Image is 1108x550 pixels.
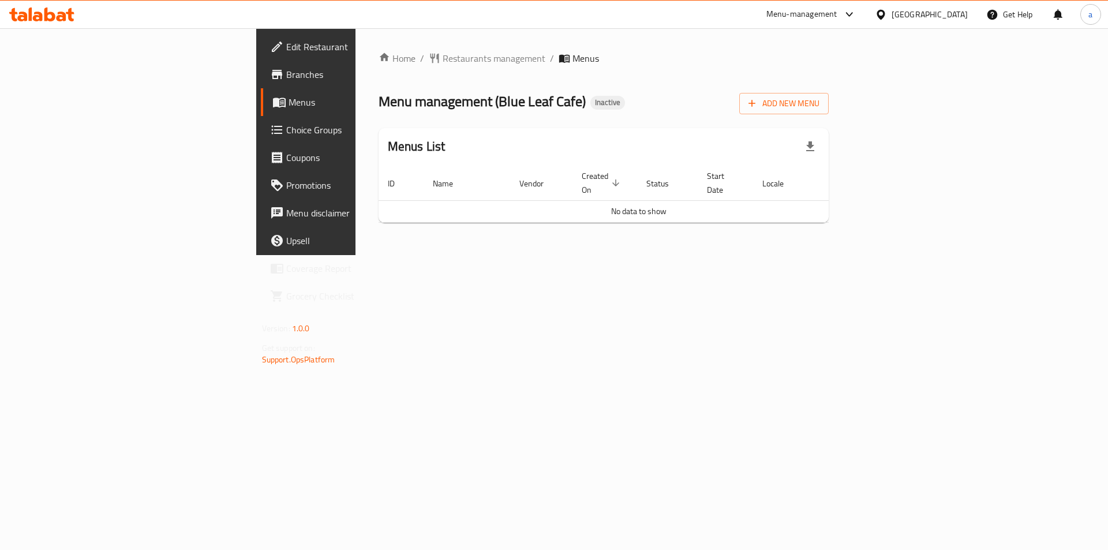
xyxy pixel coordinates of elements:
[289,95,432,109] span: Menus
[262,341,315,356] span: Get support on:
[286,178,432,192] span: Promotions
[739,93,829,114] button: Add New Menu
[813,166,899,201] th: Actions
[286,261,432,275] span: Coverage Report
[590,96,625,110] div: Inactive
[261,61,441,88] a: Branches
[762,177,799,190] span: Locale
[261,199,441,227] a: Menu disclaimer
[261,282,441,310] a: Grocery Checklist
[262,352,335,367] a: Support.OpsPlatform
[261,116,441,144] a: Choice Groups
[388,177,410,190] span: ID
[286,206,432,220] span: Menu disclaimer
[292,321,310,336] span: 1.0.0
[286,40,432,54] span: Edit Restaurant
[433,177,468,190] span: Name
[519,177,559,190] span: Vendor
[388,138,446,155] h2: Menus List
[286,151,432,164] span: Coupons
[572,51,599,65] span: Menus
[892,8,968,21] div: [GEOGRAPHIC_DATA]
[1088,8,1092,21] span: a
[766,8,837,21] div: Menu-management
[748,96,819,111] span: Add New Menu
[443,51,545,65] span: Restaurants management
[590,98,625,107] span: Inactive
[550,51,554,65] li: /
[262,321,290,336] span: Version:
[707,169,739,197] span: Start Date
[796,133,824,160] div: Export file
[261,88,441,116] a: Menus
[286,234,432,248] span: Upsell
[261,33,441,61] a: Edit Restaurant
[611,204,667,219] span: No data to show
[286,123,432,137] span: Choice Groups
[379,51,829,65] nav: breadcrumb
[379,166,899,223] table: enhanced table
[582,169,623,197] span: Created On
[261,255,441,282] a: Coverage Report
[286,289,432,303] span: Grocery Checklist
[286,68,432,81] span: Branches
[379,88,586,114] span: Menu management ( Blue Leaf Cafe )
[646,177,684,190] span: Status
[261,171,441,199] a: Promotions
[429,51,545,65] a: Restaurants management
[261,227,441,255] a: Upsell
[261,144,441,171] a: Coupons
